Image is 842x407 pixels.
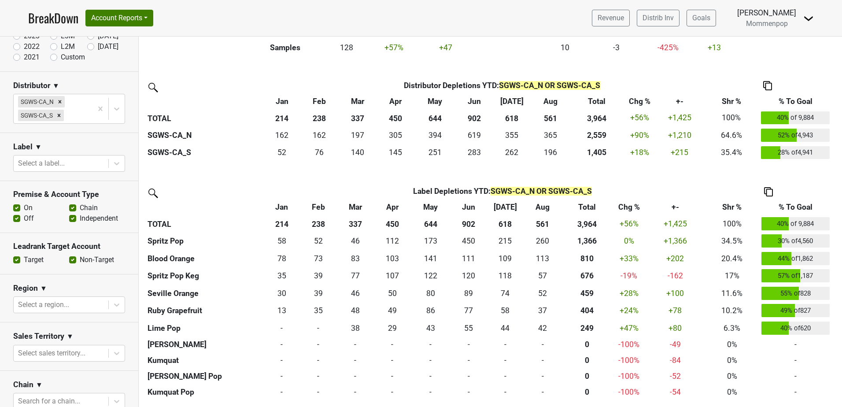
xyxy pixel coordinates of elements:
td: 0 [451,337,487,353]
div: 112 [376,235,408,247]
div: +1,366 [647,235,703,247]
th: 450 [377,109,414,127]
td: 77.583 [263,250,300,267]
th: Feb: activate to sort column ascending [300,199,336,215]
a: Distrib Inv [637,10,680,26]
div: SGWS-CA_S [18,110,54,121]
td: 282.533 [456,144,493,162]
td: 73.58 [487,285,524,302]
div: 86 [413,305,448,316]
td: 52.29 [263,144,300,162]
div: 459 [564,288,611,299]
th: [PERSON_NAME] [145,337,263,353]
td: 34.5% [705,233,759,250]
td: 449.584 [451,233,487,250]
th: Aug: activate to sort column ascending [531,93,570,109]
img: Copy to clipboard [763,81,772,90]
div: 120 [453,270,485,281]
td: 145.241 [377,144,414,162]
td: 6.3% [705,319,759,337]
td: 34.583 [300,302,336,320]
div: 58 [266,235,298,247]
div: 619 [458,129,491,141]
th: 249.160 [561,319,613,337]
td: 20.4% [705,250,759,267]
td: 250.863 [414,144,456,162]
label: 2022 [24,41,40,52]
div: 37 [526,305,560,316]
div: 52 [526,288,560,299]
td: 52.166 [300,233,336,250]
th: Jul: activate to sort column ascending [493,93,531,109]
td: 120.285 [451,267,487,285]
label: 2021 [24,52,40,63]
td: +47 % [613,319,645,337]
td: 30.166 [263,285,300,302]
td: 52 [524,285,561,302]
div: 249 [564,322,611,334]
div: - [339,339,372,350]
td: +18 % [623,144,656,162]
td: 100% [705,215,759,233]
td: 41.666 [524,319,561,337]
div: 450 [453,235,485,247]
td: +28 % [613,285,645,302]
th: Label Depletions YTD : [300,183,705,199]
span: SGWS-CA_N OR SGWS-CA_S [491,187,592,196]
span: ▼ [52,81,59,91]
div: 38 [339,322,372,334]
div: 52 [302,235,334,247]
th: 644 [414,109,456,127]
th: Jul: activate to sort column ascending [487,199,524,215]
th: Spritz Pop Keg [145,267,263,285]
th: Jan: activate to sort column ascending [263,199,300,215]
div: +1,210 [658,129,702,141]
td: 0 [336,337,374,353]
div: 404 [564,305,611,316]
div: 197 [340,129,375,141]
th: 1366.499 [561,233,613,250]
div: 196 [533,147,568,158]
div: 39 [302,288,334,299]
div: 57 [526,270,560,281]
div: 118 [489,270,521,281]
td: -3 [591,40,642,55]
th: 0 [561,337,613,353]
div: +215 [658,147,702,158]
th: 561 [531,109,570,127]
td: +1,425 [645,215,705,233]
div: SGWS-CA_N [18,96,55,107]
th: 902 [456,109,493,127]
div: 30 [266,288,298,299]
th: 644 [410,215,451,233]
td: 161.932 [300,126,338,144]
td: 13.418 [263,302,300,320]
h3: Distributor [13,81,50,90]
th: Apr: activate to sort column ascending [374,199,410,215]
td: 50.167 [374,285,410,302]
th: 238 [300,109,338,127]
td: 112.999 [524,250,561,267]
div: 173 [413,235,448,247]
td: -100 % [613,337,645,353]
div: - [413,339,448,350]
td: 79.5 [410,285,451,302]
td: 58.248 [487,302,524,320]
th: 337 [338,109,377,127]
td: +33 % [613,250,645,267]
td: +56 % [613,215,645,233]
div: +100 [647,288,703,299]
img: filter [145,80,159,94]
div: Remove SGWS-CA_N [55,96,65,107]
td: 0 [374,337,410,353]
span: +1,425 [668,113,691,122]
th: Apr: activate to sort column ascending [377,93,414,109]
th: Aug: activate to sort column ascending [524,199,561,215]
div: 52 [266,147,298,158]
th: Spritz Pop [145,233,263,250]
th: +-: activate to sort column ascending [656,93,704,109]
th: Jun: activate to sort column ascending [456,93,493,109]
div: 365 [533,129,568,141]
h3: Region [13,284,38,293]
div: +80 [647,322,703,334]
